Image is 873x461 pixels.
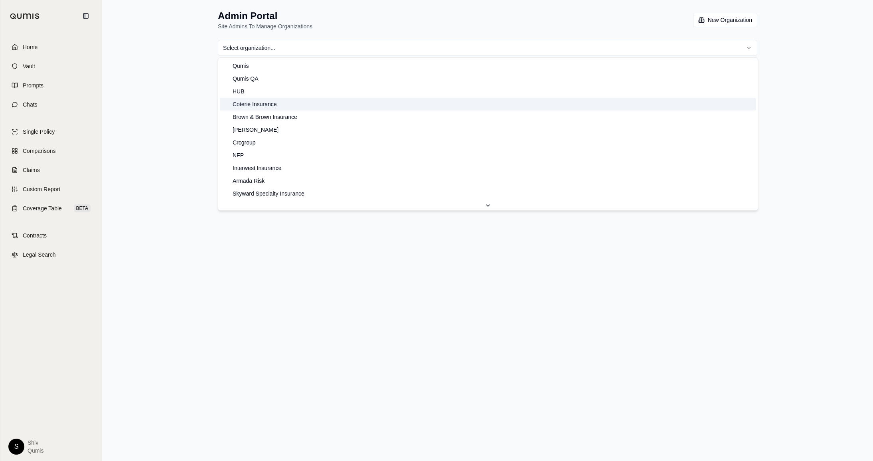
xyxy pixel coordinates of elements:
[233,87,245,95] span: HUB
[233,138,256,146] span: Crcgroup
[233,100,277,108] span: Coterie Insurance
[233,113,297,121] span: Brown & Brown Insurance
[233,177,265,185] span: Armada Risk
[233,126,278,134] span: [PERSON_NAME]
[233,62,249,70] span: Qumis
[233,164,281,172] span: Interwest Insurance
[233,75,259,83] span: Qumis QA
[233,151,244,159] span: NFP
[233,190,304,198] span: Skyward Specialty Insurance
